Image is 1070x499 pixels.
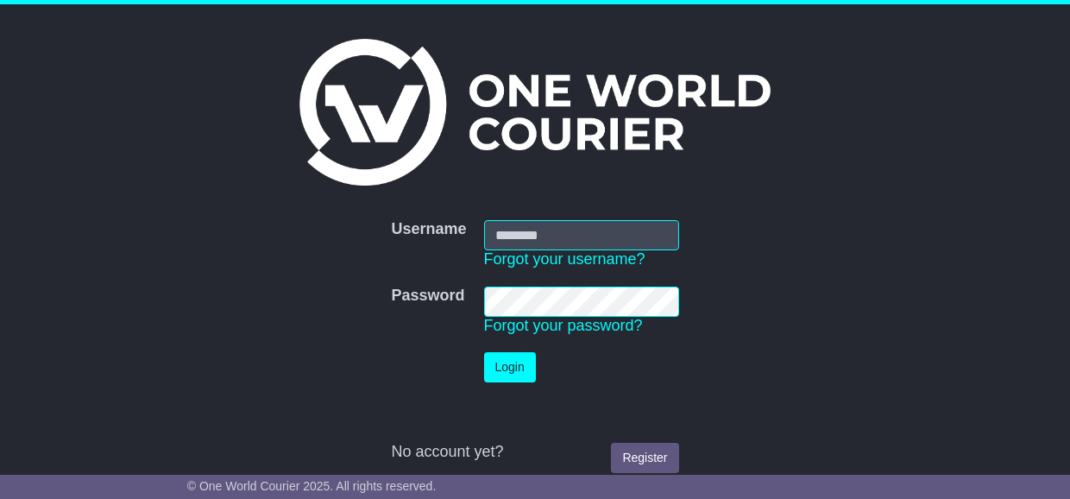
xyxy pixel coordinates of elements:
[484,317,643,334] a: Forgot your password?
[391,220,466,239] label: Username
[484,352,536,382] button: Login
[611,443,678,473] a: Register
[484,250,645,268] a: Forgot your username?
[187,479,437,493] span: © One World Courier 2025. All rights reserved.
[391,287,464,306] label: Password
[299,39,771,186] img: One World
[391,443,678,462] div: No account yet?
